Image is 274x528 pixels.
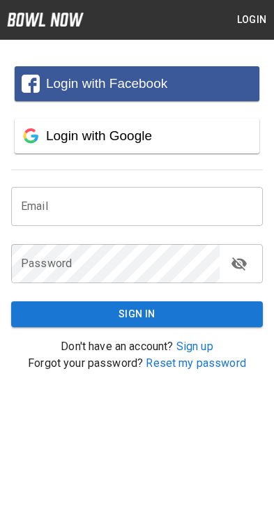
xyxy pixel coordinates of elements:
button: Login with Facebook [15,66,259,101]
p: Forgot your password? [11,355,263,372]
a: Sign up [176,340,213,353]
button: toggle password visibility [225,250,253,278]
p: Don't have an account? [11,338,263,355]
span: Login with Google [46,128,152,143]
img: logo [7,13,84,27]
button: Sign In [11,301,263,327]
button: Login [229,7,274,33]
a: Reset my password [146,356,246,370]
button: Login with Google [15,119,259,153]
span: Login with Facebook [46,76,167,91]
